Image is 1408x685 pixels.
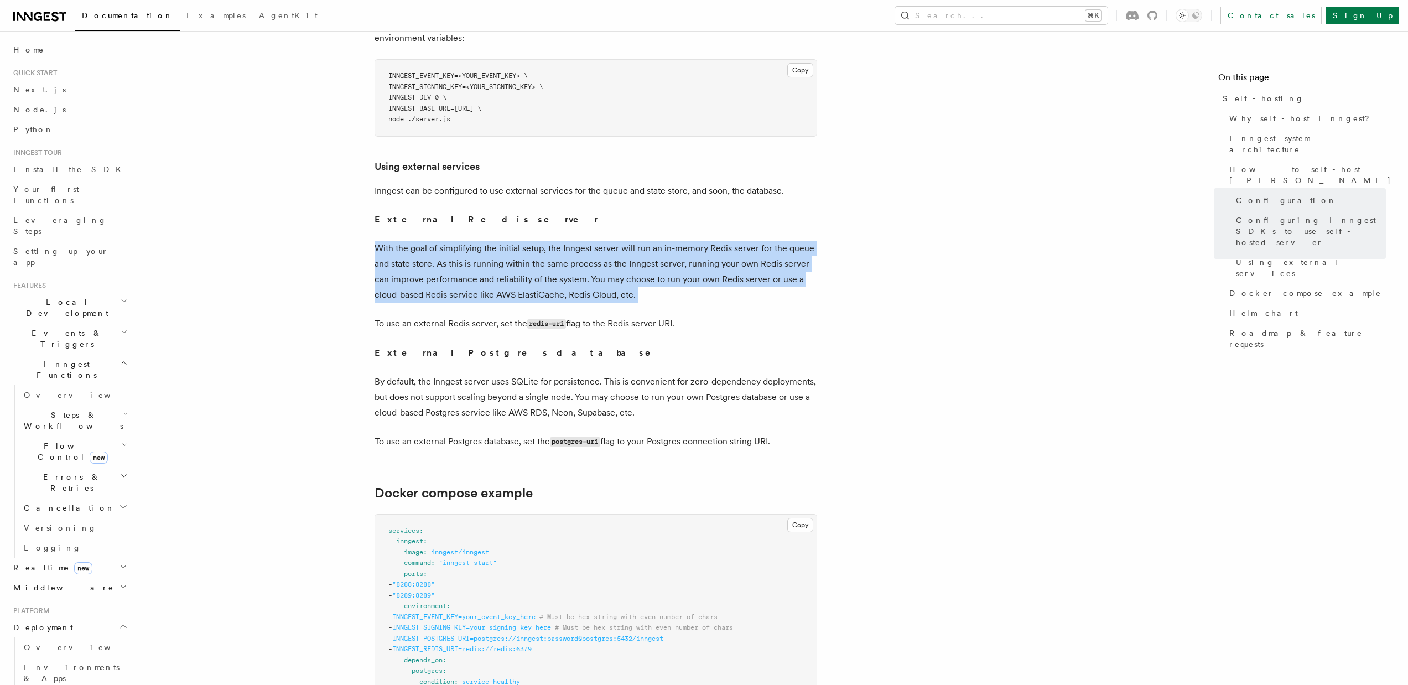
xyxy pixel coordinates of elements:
span: Inngest system architecture [1229,133,1386,155]
span: : [423,548,427,556]
span: : [446,602,450,610]
span: depends_on [404,656,443,664]
code: redis-uri [527,319,566,329]
span: Logging [24,543,81,552]
a: Node.js [9,100,130,120]
a: Logging [19,538,130,558]
button: Steps & Workflows [19,405,130,436]
span: Versioning [24,523,97,532]
a: Your first Functions [9,179,130,210]
span: Cancellation [19,502,115,513]
span: command [404,559,431,567]
span: environment [404,602,446,610]
span: AgentKit [259,11,318,20]
a: Documentation [75,3,180,31]
span: Local Development [9,297,121,319]
button: Errors & Retries [19,467,130,498]
span: Helm chart [1229,308,1298,319]
span: Configuration [1236,195,1337,206]
span: How to self-host [PERSON_NAME] [1229,164,1391,186]
span: Middleware [9,582,114,593]
span: Quick start [9,69,57,77]
span: INNGEST_EVENT_KEY=<YOUR_EVENT_KEY> \ [388,72,528,80]
code: postgres-uri [550,437,600,447]
a: Using external services [1232,252,1386,283]
button: Toggle dark mode [1176,9,1202,22]
span: Using external services [1236,257,1386,279]
p: With the goal of simplifying the initial setup, the Inngest server will run an in-memory Redis se... [375,241,817,303]
span: : [443,656,446,664]
a: Configuration [1232,190,1386,210]
span: - [388,591,392,599]
span: "inngest start" [439,559,497,567]
p: To use an external Postgres database, set the flag to your Postgres connection string URI. [375,434,817,450]
p: To use an external Redis server, set the flag to the Redis server URI. [375,316,817,332]
span: Your first Functions [13,185,79,205]
span: - [388,635,392,642]
a: Python [9,120,130,139]
div: Inngest Functions [9,385,130,558]
span: Overview [24,391,138,399]
span: Leveraging Steps [13,216,107,236]
a: AgentKit [252,3,324,30]
a: Configuring Inngest SDKs to use self-hosted server [1232,210,1386,252]
span: inngest/inngest [431,548,489,556]
span: image [404,548,423,556]
a: Overview [19,385,130,405]
button: Cancellation [19,498,130,518]
span: "8288:8288" [392,580,435,588]
a: Using external services [375,159,480,174]
span: : [431,559,435,567]
span: INNGEST_SIGNING_KEY=your_signing_key_here [392,624,551,631]
span: Install the SDK [13,165,128,174]
kbd: ⌘K [1085,10,1101,21]
span: Realtime [9,562,92,573]
span: Environments & Apps [24,663,120,683]
span: # Must be hex string with even number of chars [555,624,733,631]
span: # Must be hex string with even number of chars [539,613,718,621]
span: Inngest Functions [9,359,120,381]
button: Deployment [9,617,130,637]
span: : [443,667,446,674]
a: Why self-host Inngest? [1225,108,1386,128]
span: : [419,527,423,534]
button: Copy [787,518,813,532]
span: Errors & Retries [19,471,120,494]
a: Roadmap & feature requests [1225,323,1386,354]
a: Install the SDK [9,159,130,179]
span: Why self-host Inngest? [1229,113,1377,124]
button: Local Development [9,292,130,323]
h4: On this page [1218,71,1386,89]
span: new [90,452,108,464]
span: Inngest tour [9,148,62,157]
a: Home [9,40,130,60]
span: INNGEST_DEV=0 \ [388,94,446,101]
span: Flow Control [19,440,122,463]
span: Features [9,281,46,290]
a: Helm chart [1225,303,1386,323]
p: By default, the Inngest server uses SQLite for persistence. This is convenient for zero-dependenc... [375,374,817,421]
a: How to self-host [PERSON_NAME] [1225,159,1386,190]
span: Docker compose example [1229,288,1381,299]
span: - [388,624,392,631]
span: Node.js [13,105,66,114]
a: Docker compose example [375,485,533,501]
a: Inngest system architecture [1225,128,1386,159]
a: Leveraging Steps [9,210,130,241]
a: Docker compose example [1225,283,1386,303]
span: Deployment [9,622,73,633]
span: INNGEST_REDIS_URI=redis://redis:6379 [392,645,532,653]
span: Self-hosting [1223,93,1304,104]
span: Steps & Workflows [19,409,123,432]
strong: External Postgres database [375,347,666,358]
span: Home [13,44,44,55]
button: Events & Triggers [9,323,130,354]
span: INNGEST_BASE_URL=[URL] \ [388,105,481,112]
a: Self-hosting [1218,89,1386,108]
span: new [74,562,92,574]
span: services [388,527,419,534]
span: Platform [9,606,50,615]
p: Inngest can be configured to use external services for the queue and state store, and soon, the d... [375,183,817,199]
span: Next.js [13,85,66,94]
span: - [388,613,392,621]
